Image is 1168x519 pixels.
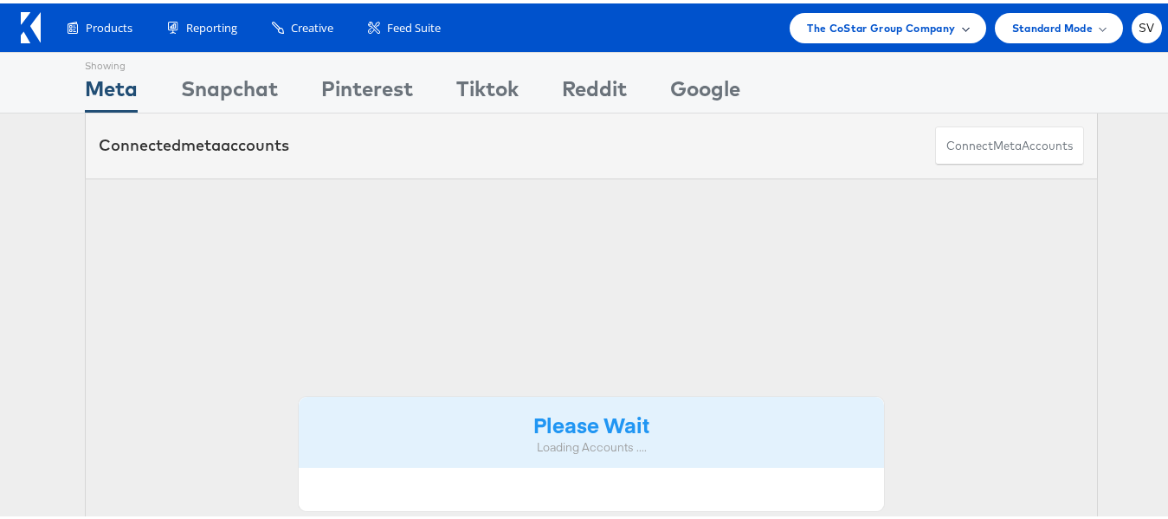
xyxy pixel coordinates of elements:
[533,406,649,435] strong: Please Wait
[312,436,871,452] div: Loading Accounts ....
[670,70,740,109] div: Google
[456,70,519,109] div: Tiktok
[807,16,955,34] span: The CoStar Group Company
[186,16,237,33] span: Reporting
[1012,16,1093,34] span: Standard Mode
[86,16,132,33] span: Products
[85,49,138,70] div: Showing
[935,123,1084,162] button: ConnectmetaAccounts
[993,134,1022,151] span: meta
[1139,19,1155,30] span: SV
[85,70,138,109] div: Meta
[562,70,627,109] div: Reddit
[321,70,413,109] div: Pinterest
[387,16,441,33] span: Feed Suite
[99,131,289,153] div: Connected accounts
[291,16,333,33] span: Creative
[181,132,221,152] span: meta
[181,70,278,109] div: Snapchat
